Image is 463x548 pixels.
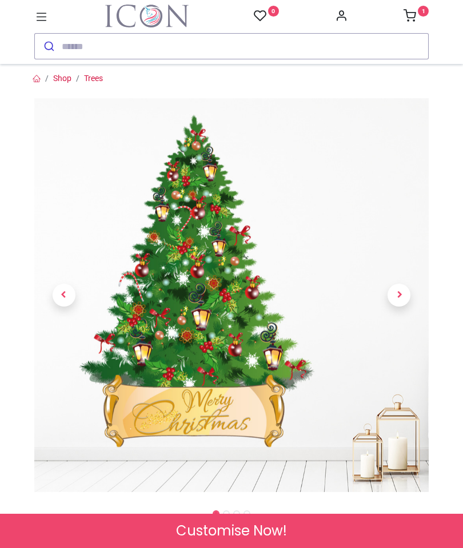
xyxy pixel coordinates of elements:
span: Previous [53,284,75,307]
a: 1 [404,13,429,22]
a: Next [370,157,429,433]
img: Candy Cane Tree Merry Christmas Wall Sticker [34,98,429,492]
a: Trees [84,74,103,83]
a: Account Info [335,13,348,22]
span: Next [388,284,410,307]
a: Previous [34,157,94,433]
img: Icon Wall Stickers [105,5,189,27]
a: Logo of Icon Wall Stickers [105,5,189,27]
span: Customise Now! [176,521,287,541]
button: Submit [35,34,62,59]
sup: 1 [418,6,429,17]
a: 0 [254,9,279,23]
sup: 0 [268,6,279,17]
a: Shop [53,74,71,83]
